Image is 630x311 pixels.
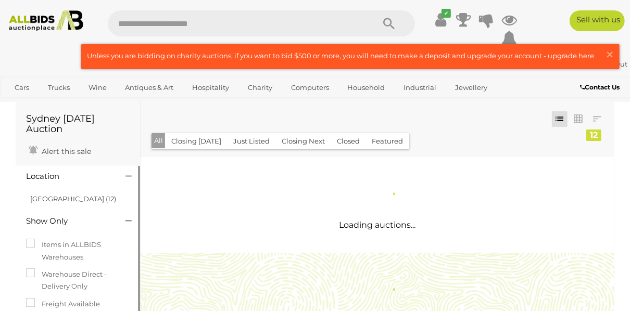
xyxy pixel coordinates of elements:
i: ✔ [442,9,451,18]
a: [GEOGRAPHIC_DATA] (12) [30,195,116,203]
a: Hospitality [185,79,236,96]
a: Industrial [397,79,443,96]
a: Charity [241,79,279,96]
a: ✔ [433,10,448,29]
span: Alert this sale [39,147,91,156]
button: Closed [331,133,366,149]
a: Antiques & Art [118,79,180,96]
div: 12 [586,129,601,141]
label: Warehouse Direct - Delivery Only [26,268,130,293]
h4: Show Only [26,217,110,226]
a: Alert this sale [26,142,94,158]
button: Just Listed [227,133,276,149]
button: Featured [366,133,409,149]
a: Sports [46,96,81,113]
span: Loading auctions... [339,220,416,230]
button: Search [363,10,415,36]
h1: Sydney [DATE] Auction [26,114,130,135]
img: Allbids.com.au [5,10,87,31]
button: Closing [DATE] [165,133,228,149]
label: Freight Available [26,298,100,310]
a: [GEOGRAPHIC_DATA] [86,96,174,113]
a: Jewellery [448,79,494,96]
span: × [605,44,614,64]
a: Sell with us [570,10,625,31]
a: Trucks [41,79,77,96]
label: Items in ALLBIDS Warehouses [26,239,130,263]
button: All [152,133,166,148]
b: Contact Us [580,83,620,91]
a: Household [341,79,392,96]
button: Closing Next [275,133,331,149]
a: Cars [8,79,36,96]
a: Office [8,96,41,113]
a: Computers [284,79,336,96]
h4: Location [26,172,110,181]
a: Wine [82,79,114,96]
a: Contact Us [580,82,622,93]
